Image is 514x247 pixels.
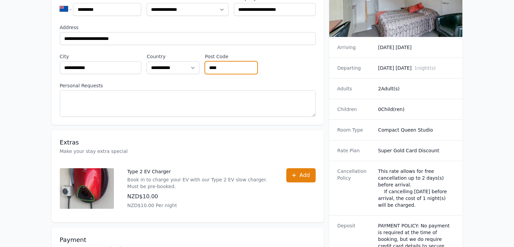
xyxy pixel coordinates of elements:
[127,176,273,190] p: Book in to charge your EV with our Type 2 EV slow charger. Must be pre-booked.
[127,168,273,175] p: Type 2 EV Charger
[414,65,436,71] span: 1 night(s)
[60,53,142,60] label: City
[378,65,455,71] dd: [DATE] [DATE]
[127,202,273,209] p: NZD$10.00 Per night
[299,171,310,179] span: Add
[286,168,316,182] button: Add
[60,148,316,155] p: Make your stay extra special
[378,168,455,208] div: This rate allows for free cancellation up to 2 days(s) before arrival. If cancelling [DATE] befor...
[337,85,373,92] dt: Adults
[147,53,199,60] label: Country
[337,44,373,51] dt: Arriving
[60,24,316,31] label: Address
[337,168,373,208] dt: Cancellation Policy
[60,138,316,147] h3: Extras
[378,85,455,92] dd: 2 Adult(s)
[205,53,258,60] label: Post Code
[337,65,373,71] dt: Departing
[378,106,455,113] dd: 0 Child(ren)
[378,44,455,51] dd: [DATE] [DATE]
[337,106,373,113] dt: Children
[378,127,455,133] dd: Compact Queen Studio
[60,168,114,209] img: Type 2 EV Charger
[337,127,373,133] dt: Room Type
[127,193,273,201] p: NZD$10.00
[60,82,316,89] label: Personal Requests
[378,147,455,154] dd: Super Gold Card Discount
[60,236,316,244] h3: Payment
[337,147,373,154] dt: Rate Plan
